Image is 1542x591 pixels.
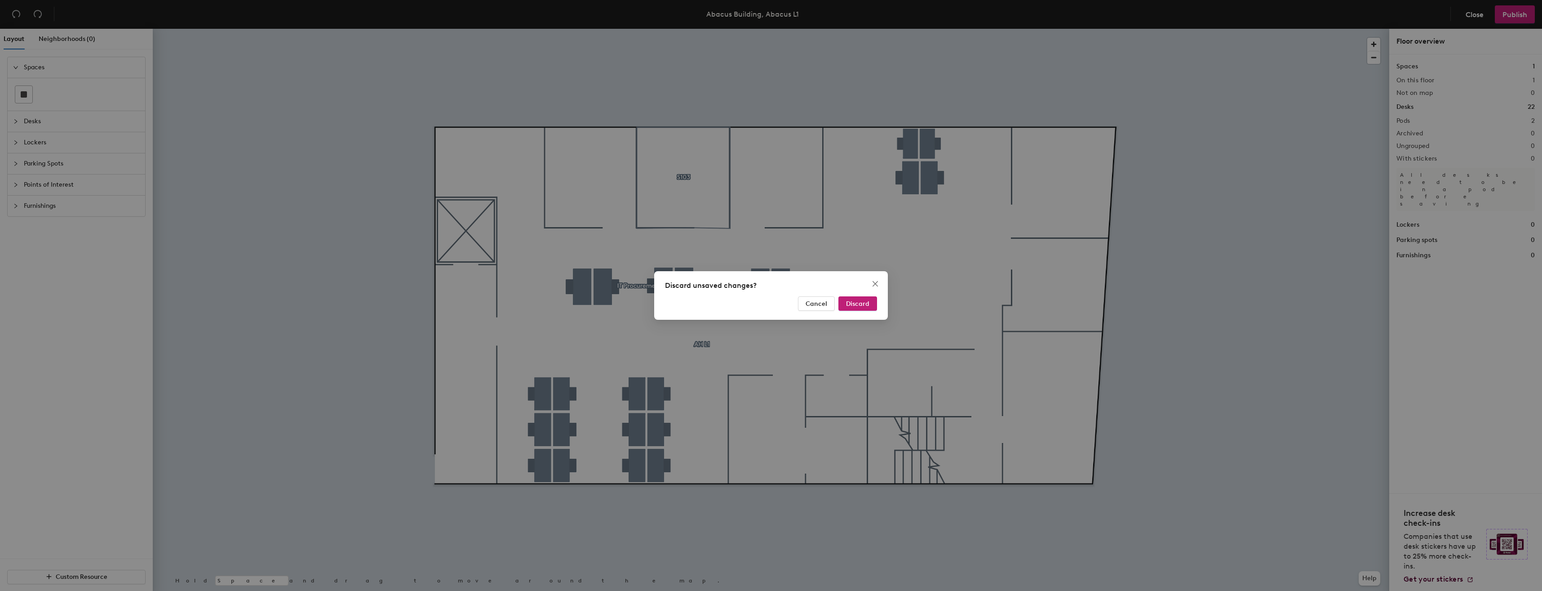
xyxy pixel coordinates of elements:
[872,280,879,287] span: close
[665,280,877,291] div: Discard unsaved changes?
[868,280,882,287] span: Close
[798,296,835,311] button: Cancel
[806,300,827,308] span: Cancel
[868,277,882,291] button: Close
[838,296,877,311] button: Discard
[846,300,869,308] span: Discard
